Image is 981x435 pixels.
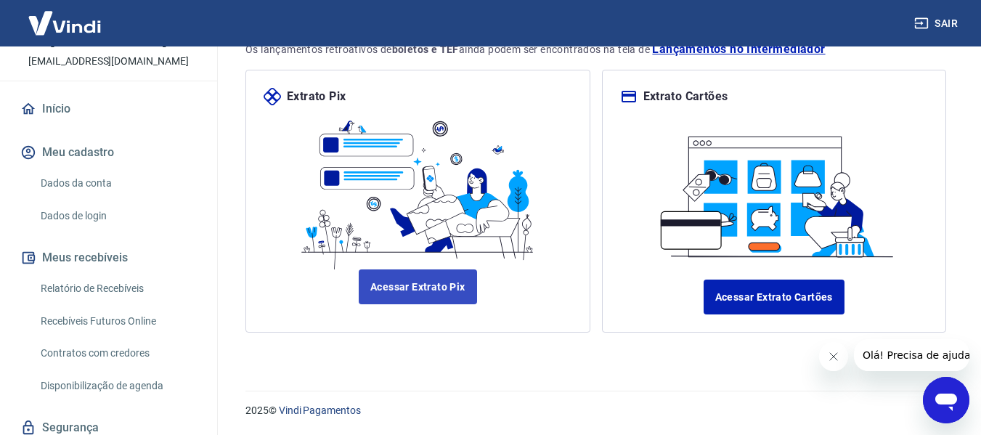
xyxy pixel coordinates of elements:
[35,201,200,231] a: Dados de login
[279,404,361,416] a: Vindi Pagamentos
[35,371,200,401] a: Disponibilização de agenda
[651,123,897,262] img: ilustracard.1447bf24807628a904eb562bb34ea6f9.svg
[28,54,189,69] p: [EMAIL_ADDRESS][DOMAIN_NAME]
[35,338,200,368] a: Contratos com credores
[819,342,848,371] iframe: Fechar mensagem
[245,403,946,418] p: 2025 ©
[17,1,112,45] img: Vindi
[17,242,200,274] button: Meus recebíveis
[35,274,200,304] a: Relatório de Recebíveis
[17,93,200,125] a: Início
[359,269,477,304] a: Acessar Extrato Pix
[17,137,200,168] button: Meu cadastro
[245,41,946,58] p: Os lançamentos retroativos de ainda podem ser encontrados na tela de
[643,88,728,105] p: Extrato Cartões
[652,41,825,58] a: Lançamentos no Intermediador
[392,44,459,55] strong: boletos e TEF
[35,168,200,198] a: Dados da conta
[9,10,122,22] span: Olá! Precisa de ajuda?
[12,17,205,48] p: [PERSON_NAME] do Vale [PERSON_NAME]
[704,280,844,314] a: Acessar Extrato Cartões
[923,377,969,423] iframe: Botão para abrir a janela de mensagens
[911,10,964,37] button: Sair
[287,88,346,105] p: Extrato Pix
[854,339,969,371] iframe: Mensagem da empresa
[294,105,541,269] img: ilustrapix.38d2ed8fdf785898d64e9b5bf3a9451d.svg
[35,306,200,336] a: Recebíveis Futuros Online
